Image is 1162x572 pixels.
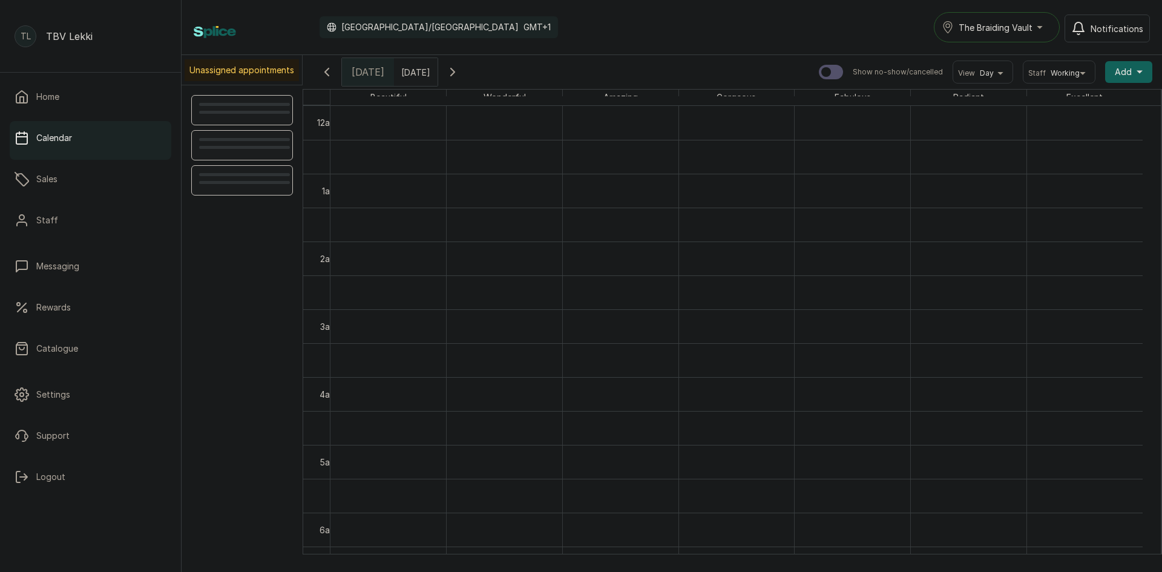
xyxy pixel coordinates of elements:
span: Radiant [951,90,986,105]
div: 4am [317,388,339,401]
div: 2am [318,252,339,265]
p: Catalogue [36,343,78,355]
button: The Braiding Vault [934,12,1060,42]
p: Messaging [36,260,79,272]
a: Messaging [10,249,171,283]
p: TBV Lekki [46,29,93,44]
div: 12am [315,116,339,129]
span: Add [1115,66,1132,78]
button: Add [1105,61,1152,83]
span: Excellent [1064,90,1105,105]
span: Gorgeous [714,90,758,105]
p: Staff [36,214,58,226]
p: Show no-show/cancelled [853,67,943,77]
a: Home [10,80,171,114]
div: [DATE] [342,58,394,86]
a: Calendar [10,121,171,155]
span: Amazing [601,90,640,105]
div: 3am [318,320,339,333]
span: Staff [1028,68,1046,78]
p: Logout [36,471,65,483]
p: Home [36,91,59,103]
span: Wonderful [481,90,528,105]
span: View [958,68,975,78]
button: ViewDay [958,68,1008,78]
p: Support [36,430,70,442]
p: Settings [36,389,70,401]
span: Working [1051,68,1080,78]
span: [DATE] [352,65,384,79]
span: Day [980,68,994,78]
p: Sales [36,173,57,185]
div: 1am [320,185,339,197]
p: GMT+1 [524,21,551,33]
button: StaffWorking [1028,68,1090,78]
a: Sales [10,162,171,196]
button: Logout [10,460,171,494]
a: Rewards [10,291,171,324]
span: Notifications [1091,22,1143,35]
a: Settings [10,378,171,412]
a: Staff [10,203,171,237]
span: Fabulous [832,90,873,105]
p: Calendar [36,132,72,144]
p: TL [21,30,31,42]
p: Rewards [36,301,71,314]
a: Support [10,419,171,453]
p: Unassigned appointments [185,59,299,81]
span: Beautiful [368,90,409,105]
button: Notifications [1065,15,1150,42]
p: [GEOGRAPHIC_DATA]/[GEOGRAPHIC_DATA] [341,21,519,33]
div: 6am [317,524,339,536]
a: Catalogue [10,332,171,366]
span: The Braiding Vault [959,21,1032,34]
div: 5am [317,456,339,468]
